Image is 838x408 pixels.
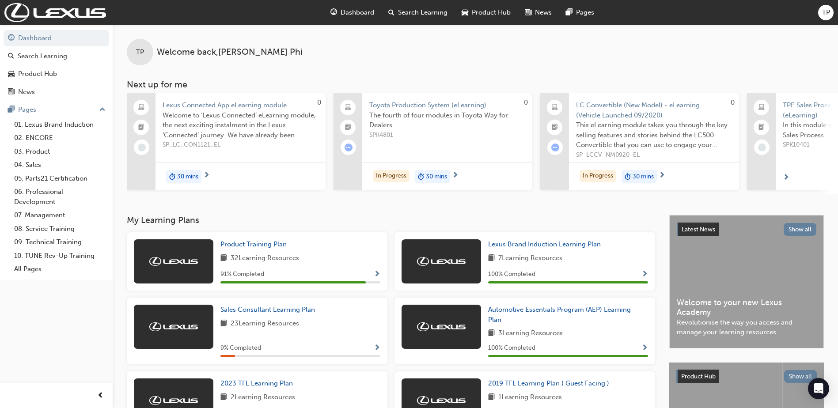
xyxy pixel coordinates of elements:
[11,222,109,236] a: 08. Service Training
[345,144,353,151] span: learningRecordVerb_ATTEMPT-icon
[488,328,495,339] span: book-icon
[8,53,14,60] span: search-icon
[524,98,528,106] span: 0
[488,378,613,389] a: 2019 TFL Learning Plan ( Guest Facing )
[220,306,315,314] span: Sales Consultant Learning Plan
[11,208,109,222] a: 07. Management
[498,328,563,339] span: 3 Learning Resources
[18,87,35,97] div: News
[149,396,198,405] img: Trak
[177,172,198,182] span: 30 mins
[113,79,838,90] h3: Next up for me
[682,226,715,233] span: Latest News
[518,4,559,22] a: news-iconNews
[334,93,532,190] a: 0Toyota Production System (eLearning)The fourth of four modules in Toyota Way for DealersSPK4801I...
[374,344,380,352] span: Show Progress
[138,122,144,133] span: booktick-icon
[97,390,104,401] span: prev-icon
[498,392,562,403] span: 1 Learning Resources
[220,318,227,329] span: book-icon
[525,7,531,18] span: news-icon
[676,370,817,384] a: Product HubShow all
[11,118,109,132] a: 01. Lexus Brand Induction
[641,269,648,280] button: Show Progress
[11,185,109,208] a: 06. Professional Development
[580,170,616,182] div: In Progress
[8,106,15,114] span: pages-icon
[677,317,816,337] span: Revolutionise the way you access and manage your learning resources.
[11,145,109,159] a: 03. Product
[203,172,210,180] span: next-icon
[452,172,459,180] span: next-icon
[231,318,299,329] span: 23 Learning Resources
[163,100,319,110] span: Lexus Connected App eLearning module
[426,172,447,182] span: 30 mins
[220,269,264,280] span: 91 % Completed
[758,122,765,133] span: booktick-icon
[369,100,525,110] span: Toyota Production System (eLearning)
[4,28,109,102] button: DashboardSearch LearningProduct HubNews
[220,305,319,315] a: Sales Consultant Learning Plan
[220,392,227,403] span: book-icon
[220,378,296,389] a: 2023 TFL Learning Plan
[11,235,109,249] a: 09. Technical Training
[784,223,817,236] button: Show all
[498,253,562,264] span: 7 Learning Resources
[783,174,789,182] span: next-icon
[417,257,466,266] img: Trak
[369,110,525,130] span: The fourth of four modules in Toyota Way for Dealers
[641,344,648,352] span: Show Progress
[4,30,109,46] a: Dashboard
[417,322,466,331] img: Trak
[381,4,455,22] a: search-iconSearch Learning
[488,379,609,387] span: 2019 TFL Learning Plan ( Guest Facing )
[398,8,447,18] span: Search Learning
[576,100,732,120] span: LC Convertible (New Model) - eLearning (Vehicle Launched 09/2020)
[345,122,351,133] span: booktick-icon
[576,150,732,160] span: SP_LCCV_NM0920_EL
[374,343,380,354] button: Show Progress
[330,7,337,18] span: guage-icon
[149,257,198,266] img: Trak
[758,144,766,151] span: learningRecordVerb_NONE-icon
[127,93,326,190] a: 0Lexus Connected App eLearning moduleWelcome to ‘Lexus Connected’ eLearning module, the next exci...
[455,4,518,22] a: car-iconProduct Hub
[8,88,15,96] span: news-icon
[18,105,36,115] div: Pages
[418,171,424,182] span: duration-icon
[11,249,109,263] a: 10. TUNE Rev-Up Training
[163,110,319,140] span: Welcome to ‘Lexus Connected’ eLearning module, the next exciting instalment in the Lexus ‘Connect...
[669,215,824,348] a: Latest NewsShow allWelcome to your new Lexus AcademyRevolutionise the way you access and manage y...
[317,98,321,106] span: 0
[157,47,303,57] span: Welcome back , [PERSON_NAME] Phi
[374,271,380,279] span: Show Progress
[388,7,394,18] span: search-icon
[641,343,648,354] button: Show Progress
[4,3,106,22] a: Trak
[220,343,261,353] span: 9 % Completed
[488,392,495,403] span: book-icon
[138,102,144,113] span: laptop-icon
[488,306,631,324] span: Automotive Essentials Program (AEP) Learning Plan
[4,66,109,82] a: Product Hub
[822,8,830,18] span: TP
[681,373,716,380] span: Product Hub
[818,5,834,20] button: TP
[18,51,67,61] div: Search Learning
[488,305,648,325] a: Automotive Essentials Program (AEP) Learning Plan
[8,34,15,42] span: guage-icon
[220,253,227,264] span: book-icon
[323,4,381,22] a: guage-iconDashboard
[472,8,511,18] span: Product Hub
[633,172,654,182] span: 30 mins
[8,70,15,78] span: car-icon
[18,69,57,79] div: Product Hub
[220,239,290,249] a: Product Training Plan
[11,262,109,276] a: All Pages
[11,158,109,172] a: 04. Sales
[369,130,525,140] span: SPK4801
[488,343,535,353] span: 100 % Completed
[136,47,144,57] span: TP
[488,239,604,249] a: Lexus Brand Induction Learning Plan
[488,253,495,264] span: book-icon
